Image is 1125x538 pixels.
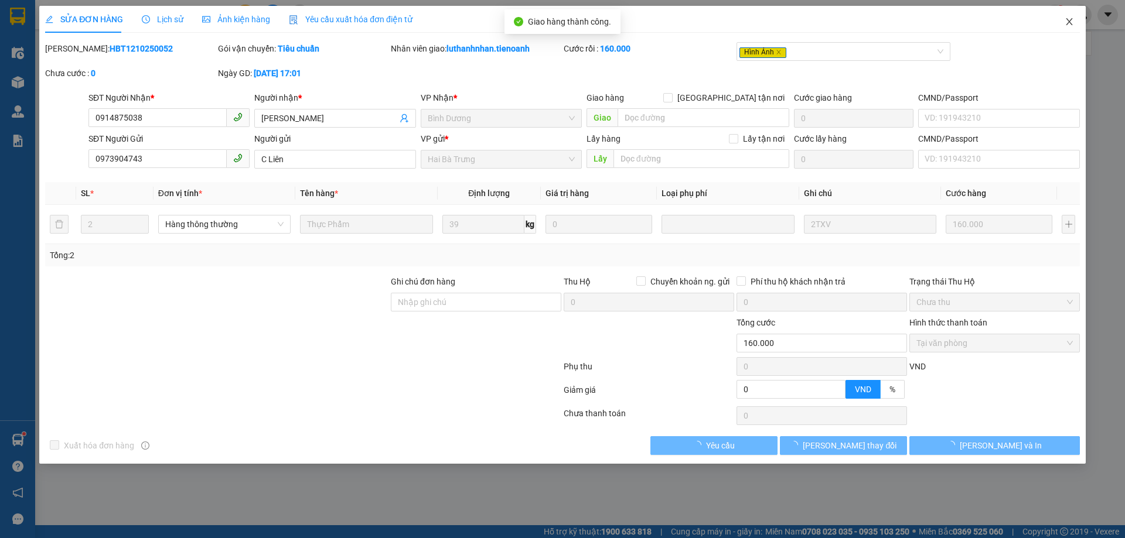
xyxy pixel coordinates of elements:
[391,42,561,55] div: Nhân viên giao:
[794,150,913,169] input: Cước lấy hàng
[528,17,611,26] span: Giao hàng thành công.
[916,334,1073,352] span: Tại văn phòng
[400,114,409,123] span: user-add
[909,318,987,327] label: Hình thức thanh toán
[1065,17,1074,26] span: close
[233,153,243,163] span: phone
[916,293,1073,311] span: Chưa thu
[587,149,613,168] span: Lấy
[278,44,319,53] b: Tiêu chuẩn
[646,275,734,288] span: Chuyển khoản ng. gửi
[794,109,913,128] input: Cước giao hàng
[88,91,250,104] div: SĐT Người Nhận
[254,91,415,104] div: Người nhận
[50,215,69,234] button: delete
[737,318,775,327] span: Tổng cước
[300,189,338,198] span: Tên hàng
[141,441,149,450] span: info-circle
[468,189,510,198] span: Định lượng
[562,360,735,381] div: Phụ thu
[64,21,156,31] span: A Hùng - 0914375268
[218,42,388,55] div: Gói vận chuyển:
[233,112,243,122] span: phone
[64,44,161,64] span: luthanhnhan.tienoanh - In:
[428,109,575,127] span: Bình Dương
[960,439,1042,452] span: [PERSON_NAME] và In
[88,132,250,145] div: SĐT Người Gửi
[889,385,895,394] span: %
[45,15,123,24] span: SỬA ĐƠN HÀNG
[780,436,907,455] button: [PERSON_NAME] thay đổi
[562,407,735,427] div: Chưa thanh toán
[564,42,734,55] div: Cước rồi :
[1053,6,1086,39] button: Close
[918,132,1079,145] div: CMND/Passport
[142,15,150,23] span: clock-circle
[799,182,941,205] th: Ghi chú
[1062,215,1075,234] button: plus
[600,44,630,53] b: 160.000
[165,215,284,233] span: Hàng thông thường
[909,436,1080,455] button: [PERSON_NAME] và In
[421,132,582,145] div: VP gửi
[75,54,144,64] span: 11:25:23 [DATE]
[110,44,173,53] b: HBT1210250052
[446,44,530,53] b: luthanhnhan.tienoanh
[803,439,896,452] span: [PERSON_NAME] thay đổi
[81,189,90,198] span: SL
[64,6,145,19] span: Gửi:
[421,93,454,102] span: VP Nhận
[45,15,53,23] span: edit
[804,215,936,234] input: Ghi Chú
[618,108,789,127] input: Dọc đường
[91,68,96,78] b: 0
[254,68,301,78] b: [DATE] 17:01
[289,15,412,24] span: Yêu cầu xuất hóa đơn điện tử
[855,385,871,394] span: VND
[202,15,270,24] span: Ảnh kiện hàng
[86,6,145,19] span: Bình Dương
[289,15,298,25] img: icon
[613,149,789,168] input: Dọc đường
[739,47,786,58] span: Hình Ảnh
[587,93,624,102] span: Giao hàng
[45,67,216,80] div: Chưa cước :
[64,33,161,64] span: BD1310250004 -
[524,215,536,234] span: kg
[947,441,960,449] span: loading
[546,215,652,234] input: 0
[587,108,618,127] span: Giao
[587,134,621,143] span: Lấy hàng
[794,134,847,143] label: Cước lấy hàng
[546,189,589,198] span: Giá trị hàng
[738,132,789,145] span: Lấy tận nơi
[562,383,735,404] div: Giảm giá
[746,275,850,288] span: Phí thu hộ khách nhận trả
[657,182,799,205] th: Loại phụ phí
[254,132,415,145] div: Người gửi
[946,215,1052,234] input: 0
[300,215,432,234] input: VD: Bàn, Ghế
[514,17,523,26] span: check-circle
[142,15,183,24] span: Lịch sử
[45,42,216,55] div: [PERSON_NAME]:
[158,189,202,198] span: Đơn vị tính
[24,71,149,135] strong: Nhận:
[790,441,803,449] span: loading
[650,436,778,455] button: Yêu cầu
[391,293,561,311] input: Ghi chú đơn hàng
[794,93,852,102] label: Cước giao hàng
[564,277,591,286] span: Thu Hộ
[50,249,434,262] div: Tổng: 2
[428,150,575,168] span: Hai Bà Trưng
[391,277,455,286] label: Ghi chú đơn hàng
[909,275,1080,288] div: Trạng thái Thu Hộ
[918,91,1079,104] div: CMND/Passport
[776,49,782,55] span: close
[59,439,139,452] span: Xuất hóa đơn hàng
[706,439,735,452] span: Yêu cầu
[946,189,986,198] span: Cước hàng
[673,91,789,104] span: [GEOGRAPHIC_DATA] tận nơi
[693,441,706,449] span: loading
[909,362,926,371] span: VND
